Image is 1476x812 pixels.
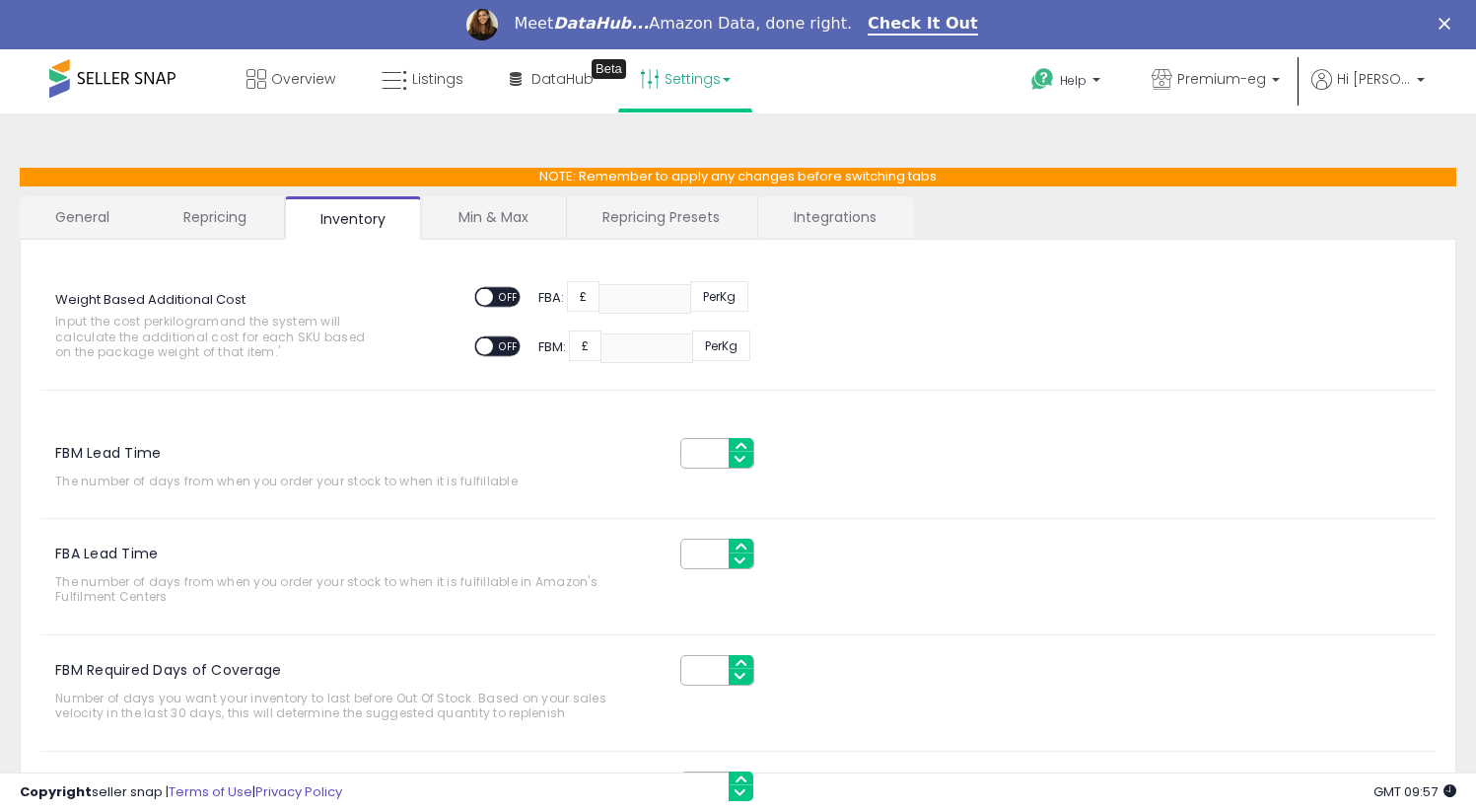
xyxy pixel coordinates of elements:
i: Get Help [1030,67,1055,92]
label: FBM Lead Time [40,438,161,459]
span: Per Kg [692,331,750,361]
label: FBM Required Days of Coverage [40,655,281,676]
a: Repricing [148,196,282,238]
strong: Copyright [20,782,92,801]
a: Premium-eg [1137,49,1295,113]
a: Help [1016,52,1120,113]
span: Overview [271,69,335,89]
a: General [20,196,146,238]
span: OFF [493,289,525,306]
a: Check It Out [868,14,978,36]
span: The number of days from when you order your stock to when it is fulfillable [55,474,651,488]
a: DataHub [495,49,608,109]
label: Weight Based Additional Cost [55,284,246,310]
span: OFF [493,338,525,355]
span: Listings [412,69,463,89]
span: Per Kg [690,281,748,312]
a: Inventory [285,196,421,240]
div: Meet Amazon Data, done right. [514,14,852,34]
div: seller snap | | [20,783,342,802]
span: FBM: [538,336,566,355]
span: FBA: [538,287,564,306]
p: NOTE: Remember to apply any changes before switching tabs [20,168,1456,186]
div: Tooltip anchor [592,59,626,79]
span: Input the cost per kilogram and the system will calculate the additional cost for each SKU based ... [55,314,385,359]
span: The number of days from when you order your stock to when it is fulfillable in Amazon's Fulfilmen... [55,574,651,605]
label: FBA Required Days of Coverage [40,772,278,792]
a: Min & Max [423,196,564,238]
i: DataHub... [553,14,649,33]
span: Help [1060,72,1087,89]
a: Terms of Use [169,782,252,801]
a: Repricing Presets [567,196,755,238]
span: Number of days you want your inventory to last before Out Of Stock. Based on your sales velocity ... [55,691,651,721]
span: 2025-09-15 09:57 GMT [1373,782,1456,801]
span: DataHub [531,69,594,89]
span: £ [569,331,601,361]
a: Overview [232,49,350,109]
img: Profile image for Georgie [466,9,498,40]
a: Hi [PERSON_NAME] [1311,69,1425,113]
span: Premium-eg [1177,69,1266,89]
div: Close [1439,18,1458,30]
a: Privacy Policy [255,782,342,801]
a: Listings [367,49,478,109]
span: £ [567,281,599,312]
a: Integrations [758,196,912,238]
label: FBA Lead Time [40,539,158,559]
a: Settings [625,49,745,109]
span: Hi [PERSON_NAME] [1337,69,1411,89]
